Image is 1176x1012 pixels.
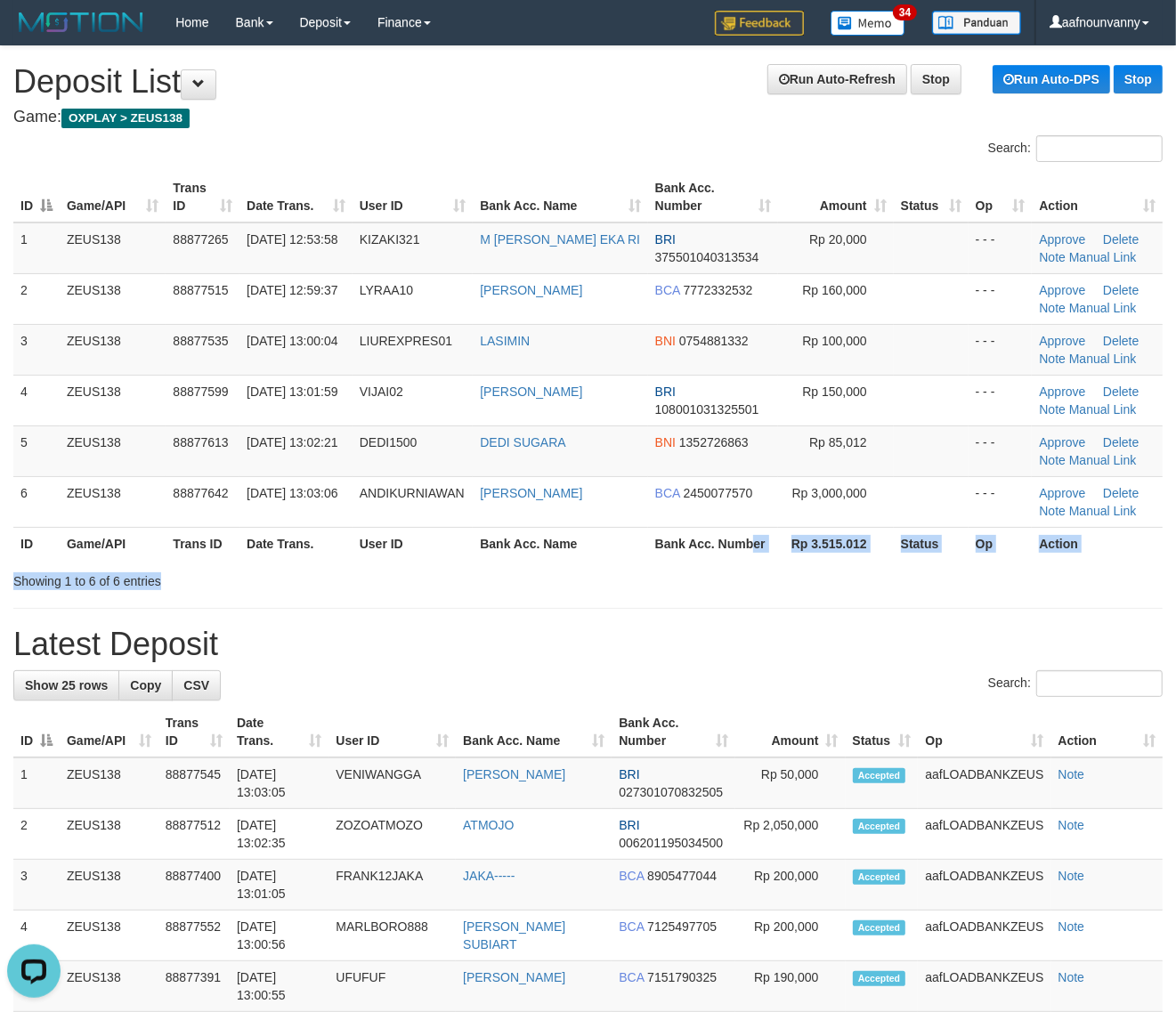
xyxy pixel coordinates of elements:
th: Bank Acc. Number [648,527,779,560]
a: Manual Link [1069,352,1137,366]
td: ZEUS138 [60,324,166,375]
td: FRANK12JAKA [328,860,456,911]
td: ZEUS138 [60,860,158,911]
th: User ID: activate to sort column ascending [328,707,456,757]
td: 1 [13,223,60,274]
a: Manual Link [1069,504,1137,518]
input: Search: [1036,670,1163,697]
a: Note [1039,504,1066,518]
td: 2 [13,809,60,860]
img: panduan.png [932,11,1021,35]
a: CSV [172,670,221,700]
label: Search: [988,670,1163,697]
td: 2 [13,273,60,324]
td: aafLOADBANKZEUS [918,911,1050,961]
th: Date Trans.: activate to sort column ascending [230,707,328,757]
td: - - - [969,476,1033,527]
th: ID [13,527,60,560]
th: Bank Acc. Number: activate to sort column ascending [612,707,735,757]
span: BNI [655,435,676,449]
td: 88877391 [158,961,230,1012]
td: [DATE] 13:02:35 [230,809,328,860]
td: 1 [13,757,60,809]
a: Delete [1103,283,1139,297]
a: DEDI SUGARA [480,435,565,449]
th: Game/API: activate to sort column ascending [60,707,158,757]
a: Delete [1103,486,1139,500]
td: 4 [13,375,60,425]
td: [DATE] 13:00:56 [230,911,328,961]
span: Accepted [853,768,906,783]
td: ZEUS138 [60,961,158,1012]
th: Game/API: activate to sort column ascending [60,172,166,223]
span: BRI [619,767,639,781]
th: Bank Acc. Number: activate to sort column ascending [648,172,779,223]
td: - - - [969,425,1033,476]
span: Rp 100,000 [802,334,866,348]
span: [DATE] 13:01:59 [247,385,337,399]
span: Rp 3,000,000 [792,486,867,500]
a: [PERSON_NAME] SUBIART [463,919,565,951]
td: aafLOADBANKZEUS [918,860,1050,911]
th: Op [969,527,1033,560]
td: 88877545 [158,757,230,809]
a: Approve [1039,486,1085,500]
a: Note [1039,301,1066,315]
th: ID: activate to sort column descending [13,707,60,757]
td: Rp 200,000 [735,860,846,911]
span: Copy 2450077570 to clipboard [684,486,753,500]
td: 88877552 [158,911,230,961]
th: Status: activate to sort column ascending [894,172,969,223]
a: Note [1058,767,1085,781]
span: [DATE] 12:53:58 [247,232,337,247]
a: Stop [1114,65,1163,93]
th: Action: activate to sort column ascending [1051,707,1163,757]
span: CSV [183,678,209,692]
th: Date Trans.: activate to sort column ascending [239,172,353,223]
label: Search: [988,135,1163,162]
th: Game/API [60,527,166,560]
span: Accepted [853,819,906,834]
span: BNI [655,334,676,348]
td: Rp 190,000 [735,961,846,1012]
a: Note [1039,453,1066,467]
a: Approve [1039,232,1085,247]
span: 88877265 [173,232,228,247]
th: Trans ID: activate to sort column ascending [158,707,230,757]
td: VENIWANGGA [328,757,456,809]
a: M [PERSON_NAME] EKA RI [480,232,640,247]
a: Run Auto-Refresh [767,64,907,94]
a: [PERSON_NAME] [480,283,582,297]
a: [PERSON_NAME] [480,385,582,399]
button: Open LiveChat chat widget [7,7,61,61]
td: Rp 200,000 [735,911,846,961]
a: Stop [911,64,961,94]
img: Feedback.jpg [715,11,804,36]
span: Accepted [853,870,906,885]
span: BCA [619,970,644,984]
span: BRI [655,232,676,247]
a: Manual Link [1069,402,1137,417]
a: Approve [1039,435,1085,449]
th: Amount: activate to sort column ascending [735,707,846,757]
td: UFUFUF [328,961,456,1012]
a: Note [1039,352,1066,366]
th: Op: activate to sort column ascending [969,172,1033,223]
td: - - - [969,324,1033,375]
a: Manual Link [1069,301,1137,315]
a: ATMOJO [463,818,514,832]
th: Bank Acc. Name [473,527,647,560]
td: [DATE] 13:00:55 [230,961,328,1012]
td: ZEUS138 [60,273,166,324]
th: Date Trans. [239,527,353,560]
td: Rp 50,000 [735,757,846,809]
span: Copy 108001031325501 to clipboard [655,402,759,417]
th: Rp 3.515.012 [778,527,893,560]
a: LASIMIN [480,334,530,348]
a: Approve [1039,283,1085,297]
td: ZEUS138 [60,757,158,809]
span: Copy 8905477044 to clipboard [647,869,717,883]
td: ZEUS138 [60,375,166,425]
span: LIUREXPRES01 [360,334,452,348]
td: - - - [969,223,1033,274]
